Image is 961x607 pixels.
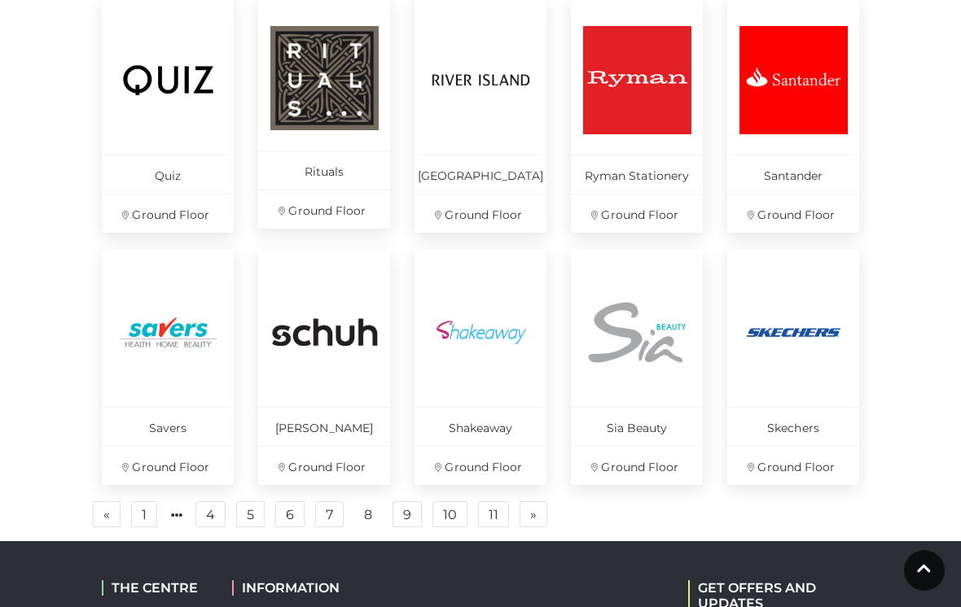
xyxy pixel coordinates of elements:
p: Savers [102,407,234,446]
a: 11 [478,501,509,527]
p: Rituals [258,151,390,190]
a: Savers Ground Floor [102,249,234,485]
a: 10 [432,501,467,527]
p: Ground Floor [727,446,859,485]
p: Sia Beauty [571,407,703,446]
a: 1 [131,501,157,527]
p: Skechers [727,407,859,446]
a: 7 [315,501,344,527]
p: Shakeaway [415,407,546,446]
p: Ground Floor [258,446,390,485]
p: Quiz [102,155,234,194]
p: Ground Floor [102,446,234,485]
a: Previous [93,501,121,527]
p: Ground Floor [571,194,703,233]
h2: THE CENTRE [102,580,208,596]
span: « [103,509,110,520]
a: 5 [236,501,265,527]
p: [GEOGRAPHIC_DATA] [415,155,546,194]
p: Ground Floor [258,190,390,229]
a: 4 [195,501,226,527]
a: Next [520,501,547,527]
a: Skechers Ground Floor [727,249,859,485]
a: [PERSON_NAME] Ground Floor [258,249,390,485]
a: 9 [393,501,422,527]
p: Ryman Stationery [571,155,703,194]
a: Shakeaway Ground Floor [415,249,546,485]
p: Ground Floor [102,194,234,233]
p: Santander [727,155,859,194]
a: 8 [354,502,382,528]
a: 6 [275,501,305,527]
p: Ground Floor [571,446,703,485]
p: [PERSON_NAME] [258,407,390,446]
h2: INFORMATION [232,580,403,596]
a: Sia Beauty Ground Floor [571,249,703,485]
span: » [530,509,537,520]
p: Ground Floor [415,446,546,485]
p: Ground Floor [415,194,546,233]
p: Ground Floor [727,194,859,233]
